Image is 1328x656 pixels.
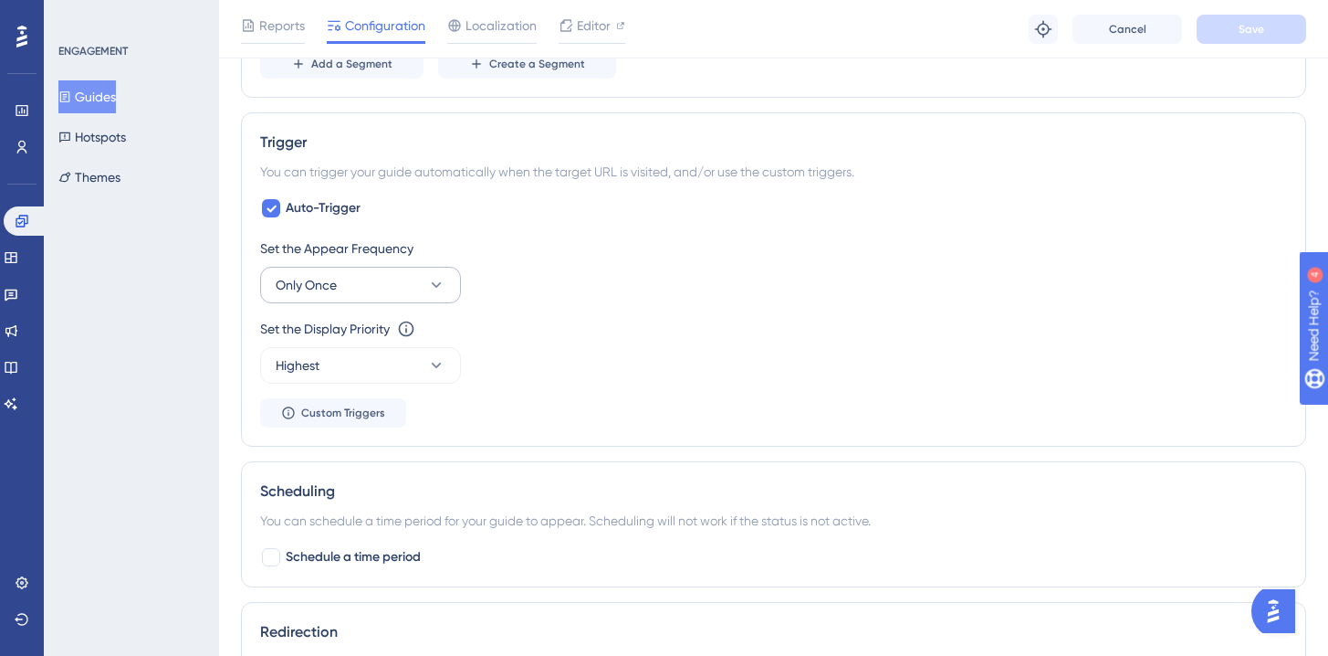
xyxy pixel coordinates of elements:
[127,9,132,24] div: 4
[1197,15,1306,44] button: Save
[259,15,305,37] span: Reports
[1072,15,1182,44] button: Cancel
[260,267,461,303] button: Only Once
[260,398,406,428] button: Custom Triggers
[438,49,616,79] button: Create a Segment
[286,197,361,219] span: Auto-Trigger
[58,121,126,153] button: Hotspots
[43,5,114,26] span: Need Help?
[345,15,425,37] span: Configuration
[1239,22,1264,37] span: Save
[465,15,537,37] span: Localization
[577,15,611,37] span: Editor
[260,132,1287,153] div: Trigger
[1251,584,1306,639] iframe: UserGuiding AI Assistant Launcher
[489,57,585,71] span: Create a Segment
[260,510,1287,532] div: You can schedule a time period for your guide to appear. Scheduling will not work if the status i...
[276,354,319,376] span: Highest
[260,347,461,384] button: Highest
[58,161,120,194] button: Themes
[260,161,1287,183] div: You can trigger your guide automatically when the target URL is visited, and/or use the custom tr...
[286,546,421,568] span: Schedule a time period
[301,406,385,420] span: Custom Triggers
[276,274,337,296] span: Only Once
[260,49,423,79] button: Add a Segment
[260,318,390,340] div: Set the Display Priority
[58,44,128,58] div: ENGAGEMENT
[58,80,116,113] button: Guides
[260,481,1287,503] div: Scheduling
[1109,22,1146,37] span: Cancel
[260,621,1287,643] div: Redirection
[311,57,392,71] span: Add a Segment
[260,238,1287,259] div: Set the Appear Frequency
